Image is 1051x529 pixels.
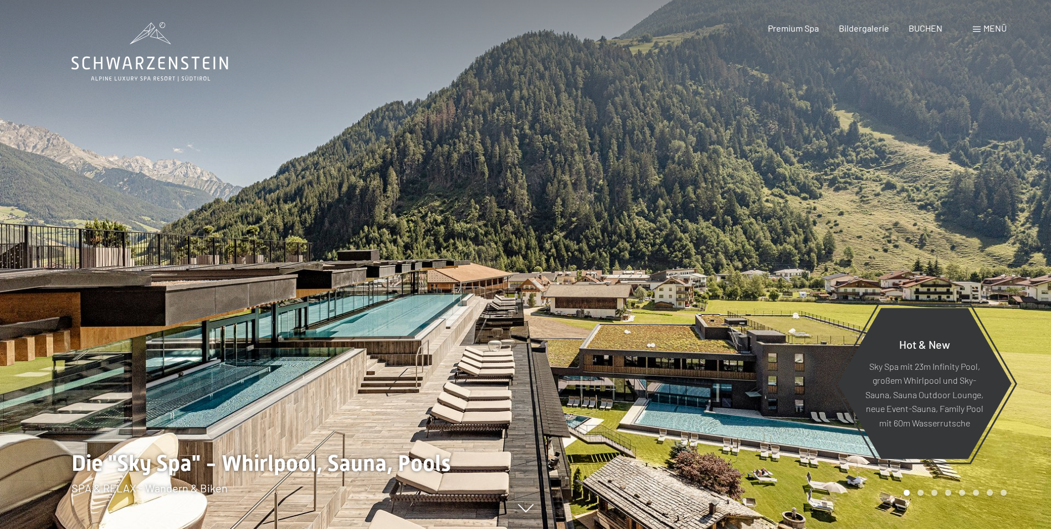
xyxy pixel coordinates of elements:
div: Carousel Page 8 [1001,490,1007,496]
div: Carousel Page 4 [945,490,951,496]
a: BUCHEN [909,23,942,33]
div: Carousel Page 2 [917,490,924,496]
span: Menü [983,23,1007,33]
div: Carousel Page 3 [931,490,937,496]
div: Carousel Page 7 [987,490,993,496]
span: Hot & New [899,337,950,350]
p: Sky Spa mit 23m Infinity Pool, großem Whirlpool und Sky-Sauna, Sauna Outdoor Lounge, neue Event-S... [864,359,985,430]
div: Carousel Page 5 [959,490,965,496]
div: Carousel Page 6 [973,490,979,496]
a: Premium Spa [768,23,819,33]
div: Carousel Page 1 (Current Slide) [904,490,910,496]
a: Bildergalerie [839,23,889,33]
div: Carousel Pagination [900,490,1007,496]
a: Hot & New Sky Spa mit 23m Infinity Pool, großem Whirlpool und Sky-Sauna, Sauna Outdoor Lounge, ne... [837,307,1012,460]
